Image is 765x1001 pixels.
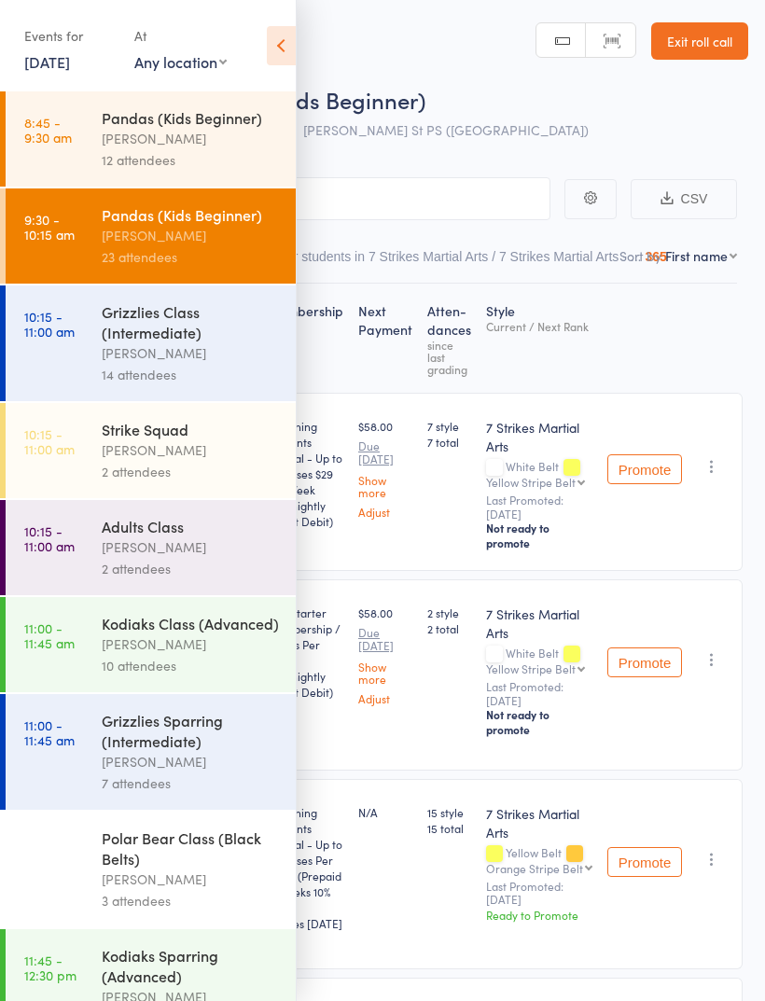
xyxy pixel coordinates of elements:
a: Show more [358,474,412,498]
div: Not ready to promote [486,707,592,737]
div: Ready to Promote [486,907,592,923]
div: 7 attendees [102,772,280,794]
a: 10:15 -11:00 amGrizzlies Class (Intermediate)[PERSON_NAME]14 attendees [6,285,296,401]
time: 10:15 - 11:00 am [24,523,75,553]
div: Yellow Belt [486,846,592,874]
div: 7 Strikes Martial Arts [486,804,592,841]
div: Kids Starter Membership / 1 Class Per Week (Fortnightly Direct Debit) [267,605,343,700]
div: Next Payment [351,292,420,384]
div: Polar Bear Class (Black Belts) [102,827,280,869]
div: 2 attendees [102,461,280,482]
div: 10 attendees [102,655,280,676]
time: 11:45 - 12:30 pm [24,835,76,865]
button: Promote [607,847,682,877]
div: Returning Students Special - Up to 2 Classes Per Week (Prepaid 12 weeks 10% off) [267,804,343,931]
a: 9:30 -10:15 amPandas (Kids Beginner)[PERSON_NAME]23 attendees [6,188,296,284]
div: Returning Students Special - Up to 2 Classes $29 Per Week (Fortnightly Direct Debit) [267,418,343,529]
div: [PERSON_NAME] [102,225,280,246]
div: White Belt [486,646,592,674]
div: Strike Squad [102,419,280,439]
button: Promote [607,647,682,677]
div: 3 attendees [102,890,280,911]
small: Last Promoted: [DATE] [486,494,592,521]
a: 11:45 -12:30 pmPolar Bear Class (Black Belts)[PERSON_NAME]3 attendees [6,812,296,927]
small: Last Promoted: [DATE] [486,680,592,707]
a: Adjust [358,692,412,704]
div: Membership [259,292,351,384]
div: Grizzlies Sparring (Intermediate) [102,710,280,751]
div: [PERSON_NAME] [102,751,280,772]
div: 7 Strikes Martial Arts [486,418,592,455]
div: Current / Next Rank [486,320,592,332]
div: Grizzlies Class (Intermediate) [102,301,280,342]
div: $58.00 [358,605,412,704]
time: 9:30 - 10:15 am [24,212,75,242]
div: Pandas (Kids Beginner) [102,107,280,128]
a: 10:15 -11:00 amStrike Squad[PERSON_NAME]2 attendees [6,403,296,498]
a: 11:00 -11:45 amKodiaks Class (Advanced)[PERSON_NAME]10 attendees [6,597,296,692]
div: since last grading [427,339,471,375]
a: 11:00 -11:45 amGrizzlies Sparring (Intermediate)[PERSON_NAME]7 attendees [6,694,296,810]
div: 12 attendees [102,149,280,171]
div: At [134,21,227,51]
div: Pandas (Kids Beginner) [102,204,280,225]
a: Adjust [358,506,412,518]
a: 8:45 -9:30 amPandas (Kids Beginner)[PERSON_NAME]12 attendees [6,91,296,187]
div: 23 attendees [102,246,280,268]
button: Promote [607,454,682,484]
button: CSV [631,179,737,219]
div: [PERSON_NAME] [102,342,280,364]
span: [PERSON_NAME] St PS ([GEOGRAPHIC_DATA]) [303,120,589,139]
a: Show more [358,660,412,685]
div: Kodiaks Class (Advanced) [102,613,280,633]
time: 10:15 - 11:00 am [24,426,75,456]
a: 10:15 -11:00 amAdults Class[PERSON_NAME]2 attendees [6,500,296,595]
div: Yellow Stripe Belt [486,476,576,488]
div: Orange Stripe Belt [486,862,583,874]
div: N/A [358,804,412,820]
time: 10:15 - 11:00 am [24,309,75,339]
time: 11:45 - 12:30 pm [24,952,76,982]
a: Exit roll call [651,22,748,60]
div: 2 attendees [102,558,280,579]
span: Pandas (Kids Beginner) [185,84,425,115]
div: 14 attendees [102,364,280,385]
small: Last Promoted: [DATE] [486,880,592,907]
div: $58.00 [358,418,412,518]
div: Expires [DATE] [267,915,343,931]
small: Due [DATE] [358,626,412,653]
div: Atten­dances [420,292,479,384]
time: 11:00 - 11:45 am [24,717,75,747]
div: 7 Strikes Martial Arts [486,605,592,642]
div: White Belt [486,460,592,488]
div: [PERSON_NAME] [102,128,280,149]
div: Kodiaks Sparring (Advanced) [102,945,280,986]
time: 11:00 - 11:45 am [24,620,75,650]
div: Not ready to promote [486,521,592,550]
span: 7 total [427,434,471,450]
div: Style [479,292,600,384]
label: Sort by [619,246,661,265]
span: 7 style [427,418,471,434]
button: Other students in 7 Strikes Martial Arts / 7 Strikes Martial Arts - ...365 [265,240,666,283]
div: Adults Class [102,516,280,536]
div: Yellow Stripe Belt [486,662,576,674]
span: 15 style [427,804,471,820]
div: [PERSON_NAME] [102,633,280,655]
span: 2 style [427,605,471,620]
div: [PERSON_NAME] [102,439,280,461]
div: [PERSON_NAME] [102,536,280,558]
time: 8:45 - 9:30 am [24,115,72,145]
span: 2 total [427,620,471,636]
small: Due [DATE] [358,439,412,466]
div: Any location [134,51,227,72]
div: Events for [24,21,116,51]
span: 15 total [427,820,471,836]
div: First name [665,246,728,265]
div: [PERSON_NAME] [102,869,280,890]
a: [DATE] [24,51,70,72]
